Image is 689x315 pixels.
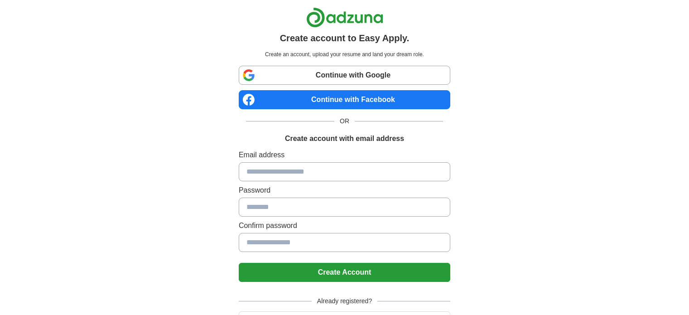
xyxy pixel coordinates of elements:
h1: Create account to Easy Apply. [280,31,410,45]
label: Confirm password [239,220,450,231]
label: Password [239,185,450,196]
label: Email address [239,150,450,160]
span: OR [334,116,355,126]
span: Already registered? [312,296,377,306]
h1: Create account with email address [285,133,404,144]
img: Adzuna logo [306,7,383,28]
a: Continue with Google [239,66,450,85]
a: Continue with Facebook [239,90,450,109]
p: Create an account, upload your resume and land your dream role. [241,50,448,58]
button: Create Account [239,263,450,282]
